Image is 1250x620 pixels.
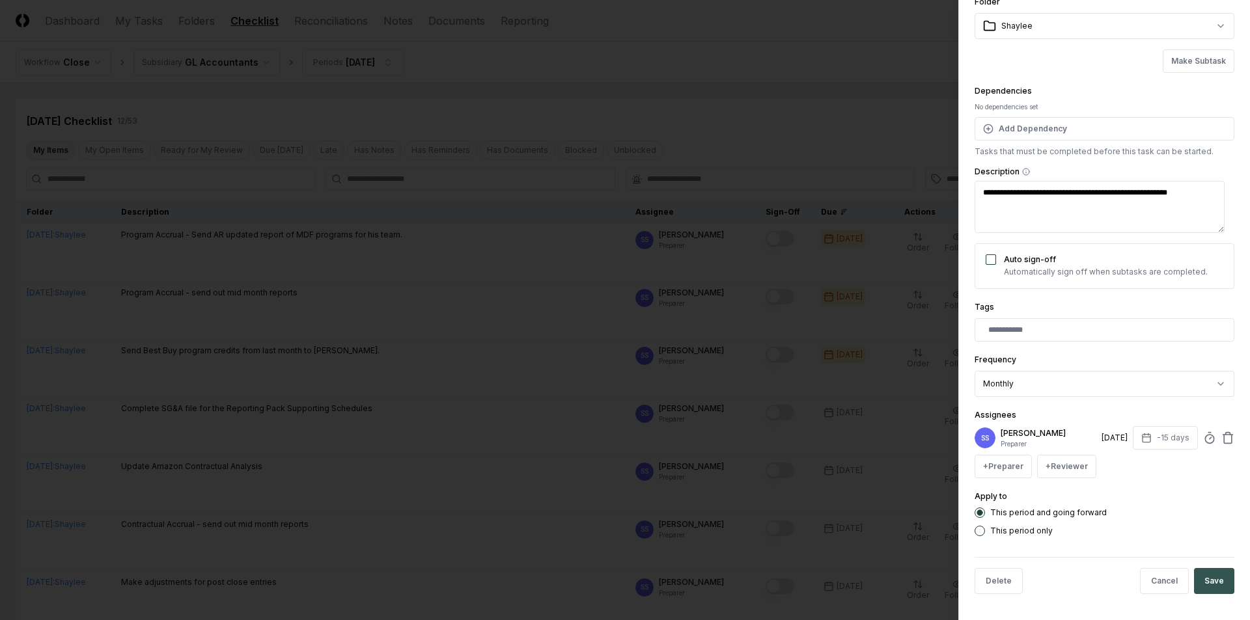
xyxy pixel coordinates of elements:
[975,491,1007,501] label: Apply to
[975,455,1032,478] button: +Preparer
[1133,426,1198,450] button: -15 days
[975,117,1234,141] button: Add Dependency
[1140,568,1189,594] button: Cancel
[975,168,1234,176] label: Description
[1001,427,1096,439] p: [PERSON_NAME]
[975,102,1234,112] div: No dependencies set
[975,146,1234,157] p: Tasks that must be completed before this task can be started.
[1102,432,1128,444] div: [DATE]
[975,355,1016,364] label: Frequency
[990,527,1053,535] label: This period only
[975,86,1032,96] label: Dependencies
[1004,254,1056,264] label: Auto sign-off
[1194,568,1234,594] button: Save
[1004,266,1208,278] p: Automatically sign off when subtasks are completed.
[975,568,1023,594] button: Delete
[975,410,1016,420] label: Assignees
[981,433,989,443] span: SS
[975,302,994,312] label: Tags
[990,509,1107,517] label: This period and going forward
[1163,49,1234,73] button: Make Subtask
[1037,455,1096,478] button: +Reviewer
[1001,439,1096,449] p: Preparer
[1022,168,1030,176] button: Description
